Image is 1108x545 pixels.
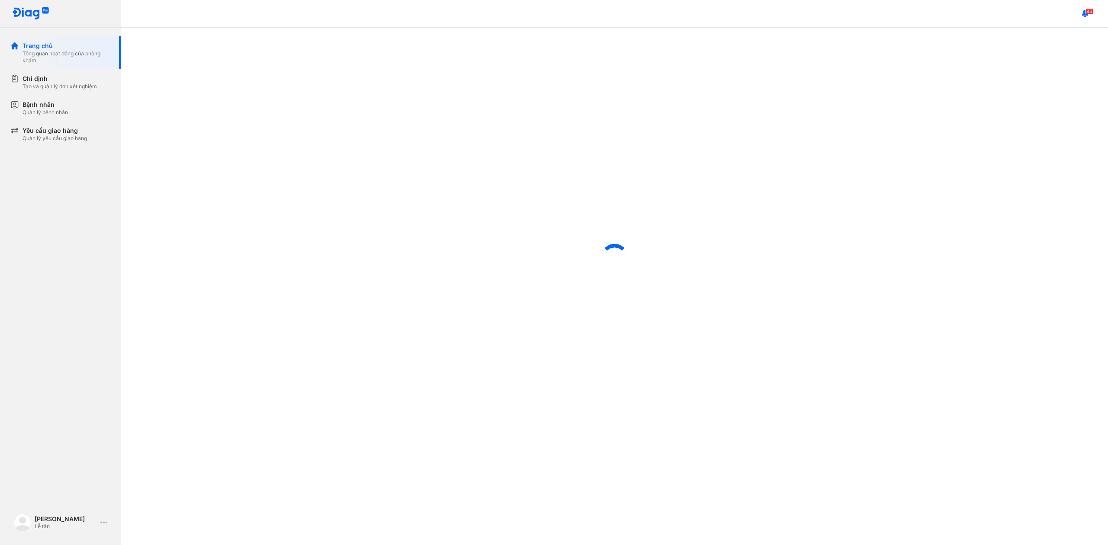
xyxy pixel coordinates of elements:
[23,126,87,135] div: Yêu cầu giao hàng
[23,50,111,64] div: Tổng quan hoạt động của phòng khám
[12,7,49,20] img: logo
[23,109,68,116] div: Quản lý bệnh nhân
[23,42,111,50] div: Trang chủ
[35,523,97,530] div: Lễ tân
[23,74,97,83] div: Chỉ định
[1085,8,1093,14] span: 45
[23,135,87,142] div: Quản lý yêu cầu giao hàng
[23,100,68,109] div: Bệnh nhân
[14,514,31,531] img: logo
[35,515,97,523] div: [PERSON_NAME]
[23,83,97,90] div: Tạo và quản lý đơn xét nghiệm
